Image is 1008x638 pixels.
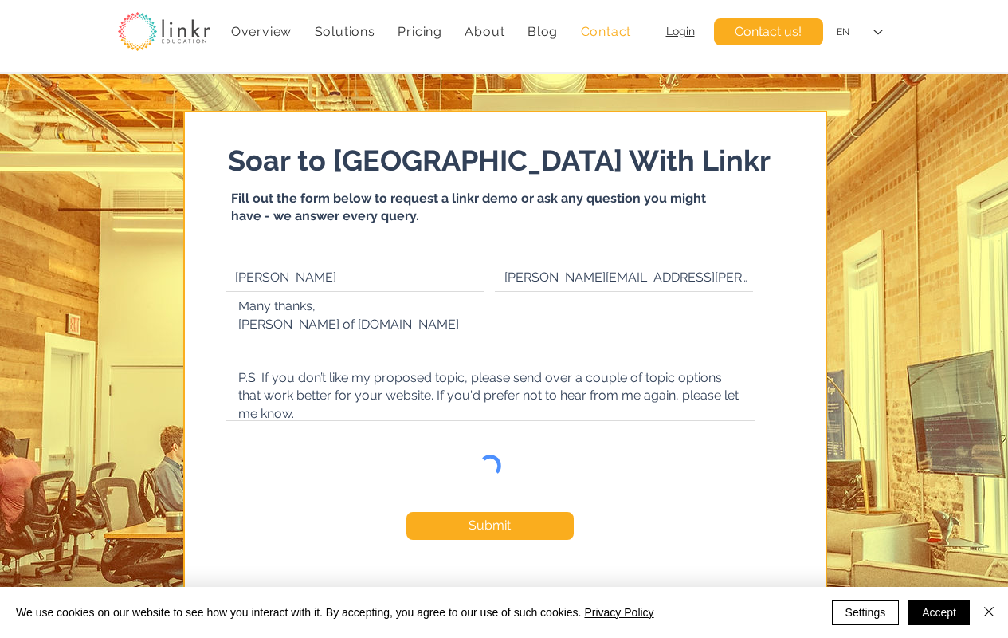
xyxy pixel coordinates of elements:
[228,144,771,177] span: Soar to [GEOGRAPHIC_DATA] With Linkr
[581,24,632,39] span: Contact
[572,16,639,47] a: Contact
[832,600,900,625] button: Settings
[223,16,300,47] a: Overview
[118,12,210,51] img: linkr_logo_transparentbg.png
[465,24,504,39] span: About
[390,16,450,47] a: Pricing
[315,24,375,39] span: Solutions
[306,16,383,47] div: Solutions
[735,23,802,41] span: Contact us!
[908,600,970,625] button: Accept
[520,16,567,47] a: Blog
[16,605,654,620] span: We use cookies on our website to see how you interact with it. By accepting, you agree to our use...
[495,264,753,292] input: Your email
[231,24,292,39] span: Overview
[528,24,558,39] span: Blog
[666,25,695,37] a: Login
[398,24,442,39] span: Pricing
[457,16,513,47] div: About
[826,14,894,50] div: Language Selector: English
[979,600,998,625] button: Close
[584,606,653,619] a: Privacy Policy
[223,16,640,47] nav: Site
[231,191,706,223] span: Fill out the form below to request a linkr demo or ask any question you might have - we answer ev...
[979,602,998,621] img: Close
[714,18,823,45] a: Contact us!
[406,512,574,540] button: Submit
[837,26,849,39] div: EN
[469,517,511,534] span: Submit
[226,264,484,292] input: Your name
